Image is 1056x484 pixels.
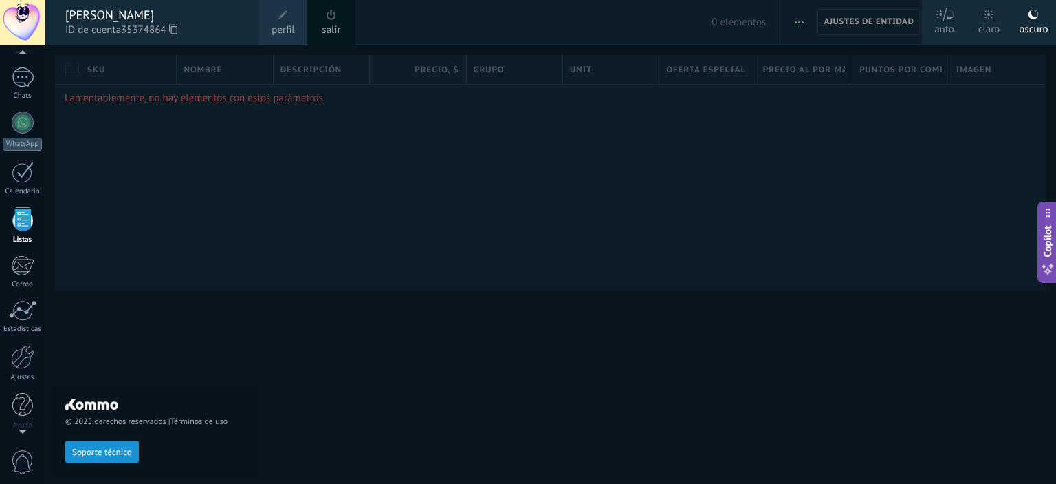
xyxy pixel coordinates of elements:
[322,23,340,38] a: salir
[3,325,43,334] div: Estadísticas
[3,280,43,289] div: Correo
[3,235,43,244] div: Listas
[978,9,1000,45] div: claro
[65,446,139,456] a: Soporte técnico
[1041,225,1055,257] span: Copilot
[3,187,43,196] div: Calendario
[272,23,294,38] span: perfil
[3,138,42,151] div: WhatsApp
[170,417,228,427] a: Términos de uso
[3,373,43,382] div: Ajustes
[72,448,132,457] span: Soporte técnico
[65,23,245,38] span: ID de cuenta
[65,441,139,463] button: Soporte técnico
[1019,9,1048,45] div: oscuro
[121,23,177,38] span: 35374864
[65,417,245,427] span: © 2025 derechos reservados |
[934,9,954,45] div: auto
[65,8,245,23] div: [PERSON_NAME]
[3,92,43,101] div: Chats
